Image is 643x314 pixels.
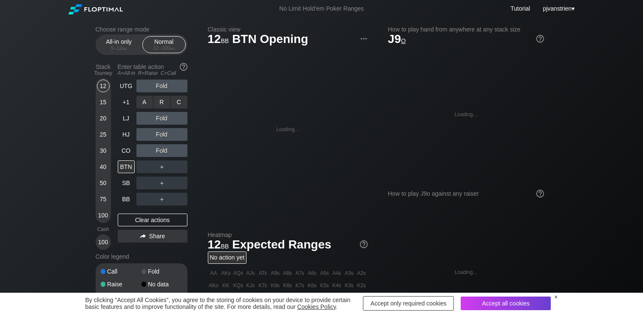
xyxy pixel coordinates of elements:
[97,209,110,222] div: 100
[331,280,343,291] div: K4s
[92,226,114,232] div: Cash
[171,96,187,108] div: C
[232,280,244,291] div: KQs
[388,26,544,33] h2: How to play hand from anywhere at any stack size
[118,160,135,173] div: BTN
[101,268,142,274] div: Call
[331,267,343,279] div: A4s
[257,267,269,279] div: ATs
[97,177,110,189] div: 50
[136,160,187,173] div: ＋
[118,144,135,157] div: CO
[99,37,139,53] div: All-in only
[257,292,269,304] div: QTs
[306,292,318,304] div: Q6s
[136,128,187,141] div: Fold
[97,128,110,141] div: 25
[276,126,299,132] div: Loading...
[208,267,220,279] div: AA
[153,96,170,108] div: R
[96,250,187,263] div: Color legend
[118,128,135,141] div: HJ
[269,267,281,279] div: A9s
[269,292,281,304] div: Q9s
[294,292,306,304] div: Q7s
[543,5,572,12] span: pjvanstrien
[118,177,135,189] div: SB
[232,292,244,304] div: QQ
[136,80,187,92] div: Fold
[97,80,110,92] div: 12
[343,280,355,291] div: K3s
[319,292,331,304] div: Q5s
[142,281,182,287] div: No data
[122,45,127,51] span: bb
[207,33,230,47] span: 12
[343,292,355,304] div: Q3s
[170,45,175,51] span: bb
[221,35,229,45] span: bb
[118,193,135,206] div: BB
[356,280,368,291] div: K2s
[231,33,309,47] span: BTN Opening
[101,281,142,287] div: Raise
[85,297,357,310] div: By clicking "Accept All Cookies", you agree to the storing of cookies on your device to provide c...
[208,26,368,33] h2: Classic view
[388,32,406,46] span: J9
[92,70,114,76] div: Tourney
[118,214,187,226] div: Clear actions
[232,267,244,279] div: AQs
[535,189,545,198] img: help.32db89a4.svg
[118,70,187,76] div: A=All-in R=Raise C=Call
[356,267,368,279] div: A2s
[207,238,230,252] span: 12
[266,5,377,14] div: No Limit Hold’em Poker Ranges
[319,267,331,279] div: A5s
[455,269,477,275] div: Loading...
[136,96,153,108] div: A
[461,297,551,310] div: Accept all cookies
[331,292,343,304] div: Q4s
[245,267,257,279] div: AJs
[92,60,114,80] div: Stack
[245,292,257,304] div: QJs
[220,292,232,304] div: KQo
[220,280,232,291] div: KK
[101,45,137,51] div: 5 – 12
[118,96,135,108] div: +1
[118,112,135,125] div: LJ
[97,160,110,173] div: 40
[208,280,220,291] div: AKo
[97,193,110,206] div: 75
[97,144,110,157] div: 30
[144,37,184,53] div: Normal
[388,190,544,197] div: How to play J9o against any raiser
[136,193,187,206] div: ＋
[136,96,187,108] div: Fold
[245,280,257,291] div: KJs
[97,96,110,108] div: 15
[208,237,368,251] h1: Expected Ranges
[510,5,530,12] a: Tutorial
[221,241,229,250] span: bb
[118,60,187,80] div: Enter table action
[136,112,187,125] div: Fold
[208,231,368,238] h2: Heatmap
[282,280,294,291] div: K8s
[401,35,406,45] span: o
[97,236,110,248] div: 100
[554,294,558,300] div: ×
[535,34,545,43] img: help.32db89a4.svg
[356,292,368,304] div: Q2s
[118,80,135,92] div: UTG
[96,26,187,33] h2: Choose range mode
[359,240,368,249] img: help.32db89a4.svg
[208,251,247,264] div: No action yet
[140,234,146,239] img: share.864f2f62.svg
[257,280,269,291] div: KTs
[294,267,306,279] div: A7s
[282,292,294,304] div: Q8s
[68,4,123,14] img: Floptimal logo
[97,112,110,125] div: 20
[306,280,318,291] div: K6s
